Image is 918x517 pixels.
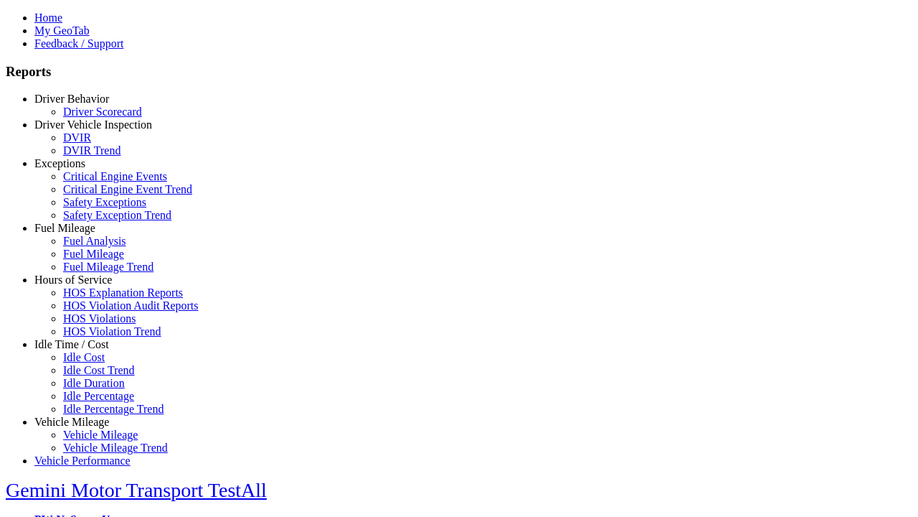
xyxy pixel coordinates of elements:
[34,24,90,37] a: My GeoTab
[63,364,135,376] a: Idle Cost Trend
[34,416,109,428] a: Vehicle Mileage
[34,455,131,467] a: Vehicle Performance
[34,157,85,169] a: Exceptions
[63,287,183,299] a: HOS Explanation Reports
[63,351,105,363] a: Idle Cost
[63,261,153,273] a: Fuel Mileage Trend
[63,235,126,247] a: Fuel Analysis
[63,299,199,312] a: HOS Violation Audit Reports
[63,131,91,144] a: DVIR
[34,118,152,131] a: Driver Vehicle Inspection
[63,442,168,454] a: Vehicle Mileage Trend
[34,338,109,350] a: Idle Time / Cost
[63,429,138,441] a: Vehicle Mileage
[63,144,120,157] a: DVIR Trend
[34,274,112,286] a: Hours of Service
[34,222,95,234] a: Fuel Mileage
[63,377,125,389] a: Idle Duration
[34,37,123,50] a: Feedback / Support
[63,106,142,118] a: Driver Scorecard
[63,209,171,221] a: Safety Exception Trend
[63,170,167,182] a: Critical Engine Events
[34,93,109,105] a: Driver Behavior
[63,248,124,260] a: Fuel Mileage
[6,64,912,80] h3: Reports
[63,183,192,195] a: Critical Engine Event Trend
[63,390,134,402] a: Idle Percentage
[63,325,161,337] a: HOS Violation Trend
[6,479,267,501] a: Gemini Motor Transport TestAll
[63,403,164,415] a: Idle Percentage Trend
[63,312,136,325] a: HOS Violations
[63,196,146,208] a: Safety Exceptions
[34,11,62,24] a: Home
